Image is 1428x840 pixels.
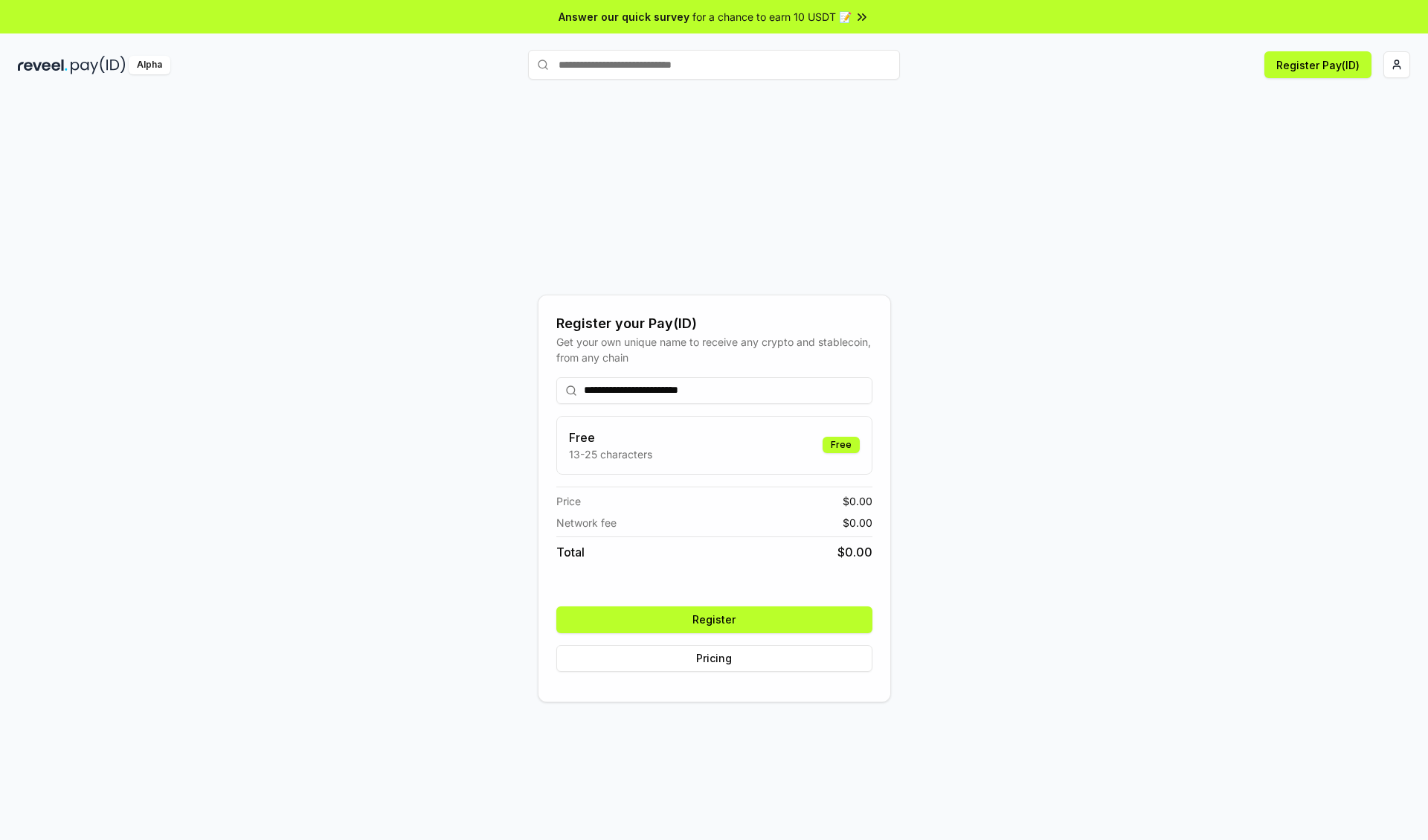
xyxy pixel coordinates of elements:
[556,313,872,334] div: Register your Pay(ID)
[129,56,170,74] div: Alpha
[843,493,872,509] span: $ 0.00
[71,56,126,74] img: pay_id
[559,9,689,25] span: Answer our quick survey
[556,515,617,530] span: Network fee
[823,437,860,453] div: Free
[556,334,872,365] div: Get your own unique name to receive any crypto and stablecoin, from any chain
[556,543,585,561] span: Total
[692,9,852,25] span: for a chance to earn 10 USDT 📝
[569,429,652,446] h3: Free
[837,543,872,561] span: $ 0.00
[18,56,68,74] img: reveel_dark
[556,493,581,509] span: Price
[843,515,872,530] span: $ 0.00
[556,606,872,633] button: Register
[569,446,652,462] p: 13-25 characters
[556,645,872,672] button: Pricing
[1264,51,1371,78] button: Register Pay(ID)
